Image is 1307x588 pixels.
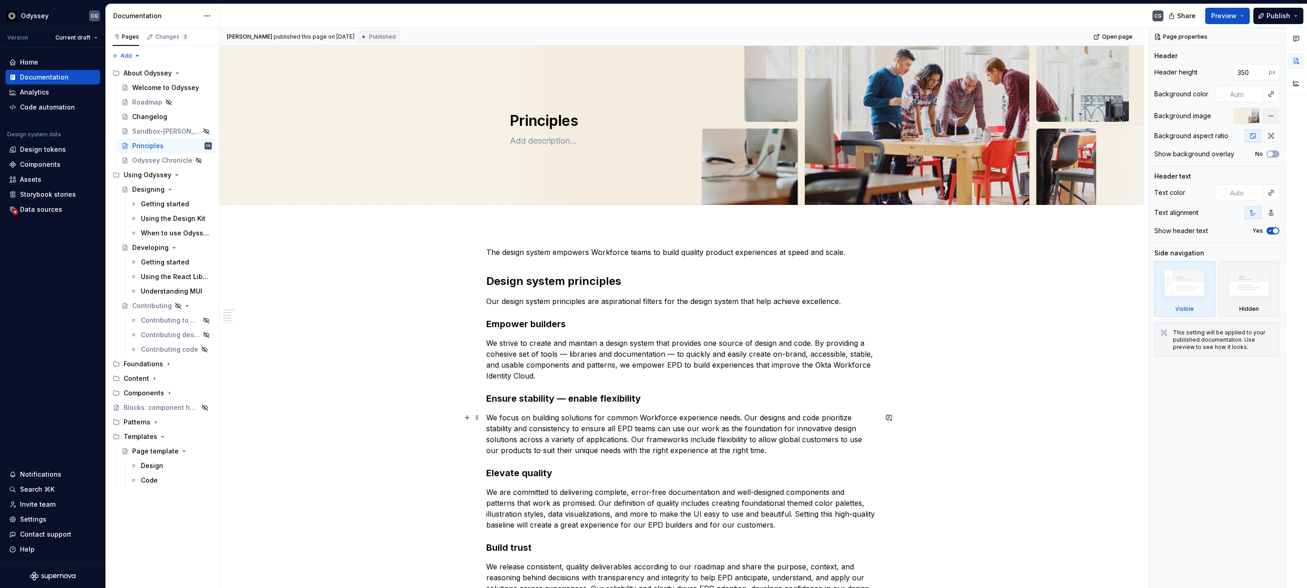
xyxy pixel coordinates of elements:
[132,243,169,252] div: Developing
[20,73,69,82] div: Documentation
[132,112,167,121] div: Changelog
[132,98,162,107] div: Roadmap
[369,33,396,40] span: Published
[7,34,28,41] div: Version
[132,156,192,165] div: Odyssey Chronicle
[20,58,38,67] div: Home
[141,461,163,470] div: Design
[132,141,164,150] div: Principles
[1173,329,1273,351] div: This setting will be applied to your published documentation. Use preview to see how it looks.
[126,328,215,342] a: Contributing design
[5,482,100,497] button: Search ⌘K
[1154,12,1162,20] div: CG
[109,386,215,400] div: Components
[1154,51,1177,60] div: Header
[486,338,877,381] p: We strive to create and maintain a design system that provides one source of design and code. By ...
[1154,172,1191,181] div: Header text
[486,392,877,405] h3: Ensure stability — enable flexibility
[118,153,215,168] a: Odyssey Chronicle
[141,316,200,325] div: Contributing to Odyssey Labs
[126,473,215,488] a: Code
[20,145,66,154] div: Design tokens
[124,170,171,179] div: Using Odyssey
[5,100,100,115] a: Code automation
[1154,68,1197,77] div: Header height
[20,545,35,554] div: Help
[20,88,49,97] div: Analytics
[118,80,215,95] a: Welcome to Odyssey
[1154,90,1208,99] div: Background color
[1154,188,1185,197] div: Text color
[132,185,165,194] div: Designing
[1102,33,1132,40] span: Open page
[141,330,200,339] div: Contributing design
[1154,131,1228,140] div: Background aspect ratio
[91,12,98,20] div: CG
[1234,64,1269,80] input: Auto
[5,202,100,217] a: Data sources
[6,10,17,21] img: c755af4b-9501-4838-9b3a-04de1099e264.png
[118,110,215,124] a: Changelog
[20,485,55,494] div: Search ⌘K
[109,168,215,182] div: Using Odyssey
[5,497,100,512] a: Invite team
[1227,184,1263,201] input: Auto
[126,313,215,328] a: Contributing to Odyssey Labs
[141,287,202,296] div: Understanding MUI
[124,403,199,412] div: Blocks: component health etc
[126,458,215,473] a: Design
[5,142,100,157] a: Design tokens
[1091,30,1137,43] a: Open page
[486,296,877,307] p: Our design system principles are aspirational filters for the design system that help achieve exc...
[141,214,205,223] div: Using the Design Kit
[486,247,877,258] p: The design system empowers Workforce teams to build quality product experiences at speed and scale.
[486,487,877,530] p: We are committed to delivering complete, error-free documentation and well-designed components an...
[1253,8,1303,24] button: Publish
[1205,8,1250,24] button: Preview
[486,412,877,456] p: We focus on building solutions for common Workforce experience needs. Our designs and code priori...
[486,467,877,479] h3: Elevate quality
[1219,261,1280,317] div: Hidden
[5,172,100,187] a: Assets
[141,345,198,354] div: Contributing code
[20,530,71,539] div: Contact support
[118,124,215,139] a: Sandbox-[PERSON_NAME]
[508,110,852,132] textarea: Principles
[5,467,100,482] button: Notifications
[1267,11,1290,20] span: Publish
[124,374,149,383] div: Content
[5,527,100,542] button: Contact support
[141,199,189,209] div: Getting started
[132,447,179,456] div: Page template
[118,299,215,313] a: Contributing
[132,301,172,310] div: Contributing
[120,52,132,60] span: Add
[109,371,215,386] div: Content
[1175,305,1194,313] div: Visible
[5,542,100,557] button: Help
[124,418,150,427] div: Patterns
[486,274,877,289] h2: Design system principles
[109,66,215,80] div: About Odyssey
[109,400,215,415] a: Blocks: component health etc
[20,175,41,184] div: Assets
[126,197,215,211] a: Getting started
[141,476,158,485] div: Code
[126,284,215,299] a: Understanding MUI
[30,572,75,581] a: Supernova Logo
[109,357,215,371] div: Foundations
[274,33,354,40] div: published this page on [DATE]
[1252,227,1263,234] label: Yes
[20,160,60,169] div: Components
[126,342,215,357] a: Contributing code
[124,432,157,441] div: Templates
[118,95,215,110] a: Roadmap
[1154,261,1215,317] div: Visible
[181,33,189,40] span: 3
[124,69,172,78] div: About Odyssey
[124,359,163,369] div: Foundations
[118,444,215,458] a: Page template
[113,11,199,20] div: Documentation
[141,258,189,267] div: Getting started
[20,515,46,524] div: Settings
